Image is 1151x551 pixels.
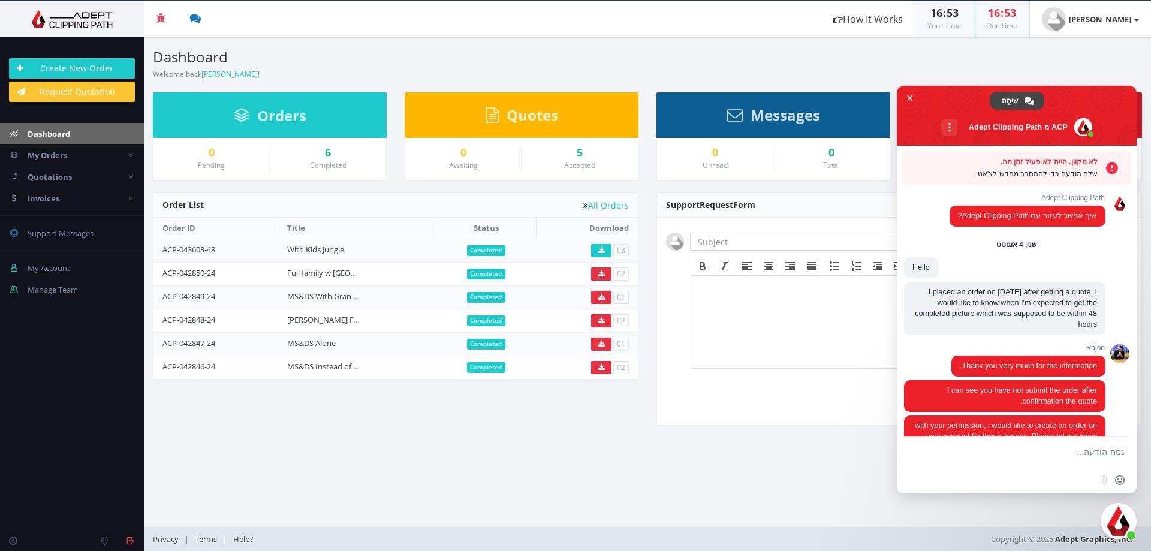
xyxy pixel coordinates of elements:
[947,5,959,20] span: 53
[564,160,595,170] small: Accepted
[824,258,845,274] div: Bullet list
[691,276,1131,368] iframe: Rich Text Area. Press ALT-F9 for menu. Press ALT-F10 for toolbar. Press ALT-0 for help
[666,233,684,251] img: user_default.jpg
[9,10,135,28] img: Adept Graphics
[162,338,215,348] a: ACP-042847-24
[950,194,1105,202] span: Adept Clipping Path
[700,199,733,210] span: Request
[467,362,506,373] span: Completed
[162,291,215,302] a: ACP-042849-24
[257,106,306,125] span: Orders
[713,258,735,274] div: Italic
[904,92,917,104] span: סגור צ'אט
[821,1,915,37] a: How It Works
[287,314,373,325] a: [PERSON_NAME] Family
[583,201,629,210] a: All Orders
[28,171,72,182] span: Quotations
[1101,503,1137,539] a: סגור צ'אט
[467,292,506,303] span: Completed
[915,288,1097,329] span: I placed an order on [DATE] after getting a quote, I would like to know when I'm expected to get ...
[1055,534,1133,544] a: Adept Graphics, Inc.
[287,361,372,372] a: MS&DS Instead of Bride
[1002,92,1019,110] span: שִׂיחָה
[947,386,1097,405] span: I can see you have not submit the order after confirmation the quote.
[486,112,558,123] a: Quotes
[162,199,204,210] span: Order List
[986,20,1017,31] small: Our Time
[1115,475,1125,485] span: הוספת אימוג׳י
[28,193,59,204] span: Invoices
[536,218,638,239] th: Download
[279,147,377,159] a: 6
[227,534,260,544] a: Help?
[414,147,512,159] a: 0
[201,69,258,79] a: [PERSON_NAME]
[28,228,94,239] span: Support Messages
[912,263,930,272] span: Hello
[915,421,1097,441] span: with your permission, i would like to create an order on your account for those images. Please le...
[287,291,370,302] a: MS&DS With Grandkids
[467,245,506,256] span: Completed
[930,5,942,20] span: 16
[153,69,260,79] small: Welcome back !
[845,258,867,274] div: Numbered list
[278,218,436,239] th: Title
[467,315,506,326] span: Completed
[690,233,902,251] input: Subject
[310,160,346,170] small: Completed
[703,160,728,170] small: Unread
[996,242,1037,249] div: שני, 4 אוגוסט
[234,113,306,124] a: Orders
[666,147,764,159] a: 0
[162,147,260,159] a: 0
[692,258,713,274] div: Bold
[958,212,1097,220] span: איך אפשר לעזור עם Adept Clipping Path?
[736,258,758,274] div: Align left
[990,92,1044,110] a: שִׂיחָה
[436,218,537,239] th: Status
[779,258,801,274] div: Align right
[153,527,812,551] div: | |
[666,199,755,210] span: Support Form
[287,267,408,278] a: Full family w [GEOGRAPHIC_DATA]
[153,534,185,544] a: Privacy
[28,284,78,295] span: Manage Team
[1030,1,1151,37] a: [PERSON_NAME]
[287,244,344,255] a: With Kids Jungle
[189,534,223,544] a: Terms
[9,82,135,102] a: Request Quotation
[988,5,1000,20] span: 16
[908,156,1098,168] span: לא מקוון. היית לא פעיל זמן מה.
[942,5,947,20] span: :
[162,361,215,372] a: ACP-042846-24
[449,160,478,170] small: Awaiting
[991,533,1133,545] span: Copyright © 2025,
[758,258,779,274] div: Align center
[888,258,910,274] div: Increase indent
[287,338,336,348] a: MS&DS Alone
[782,147,881,159] div: 0
[933,437,1125,467] textarea: נסח הודעה...
[531,147,629,159] a: 5
[908,168,1098,180] span: שלח הודעה כדי להתחבר מחדש לצ'אט.
[153,49,638,65] h3: Dashboard
[162,314,215,325] a: ACP-042848-24
[1042,7,1066,31] img: user_default.jpg
[467,339,506,350] span: Completed
[507,105,558,125] span: Quotes
[1069,14,1131,25] strong: [PERSON_NAME]
[198,160,225,170] small: Pending
[9,58,135,79] a: Create New Order
[28,150,67,161] span: My Orders
[867,258,888,274] div: Decrease indent
[162,244,215,255] a: ACP-043603-48
[28,128,70,139] span: Dashboard
[951,344,1105,352] span: Rajon
[927,20,962,31] small: Your Time
[1000,5,1004,20] span: :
